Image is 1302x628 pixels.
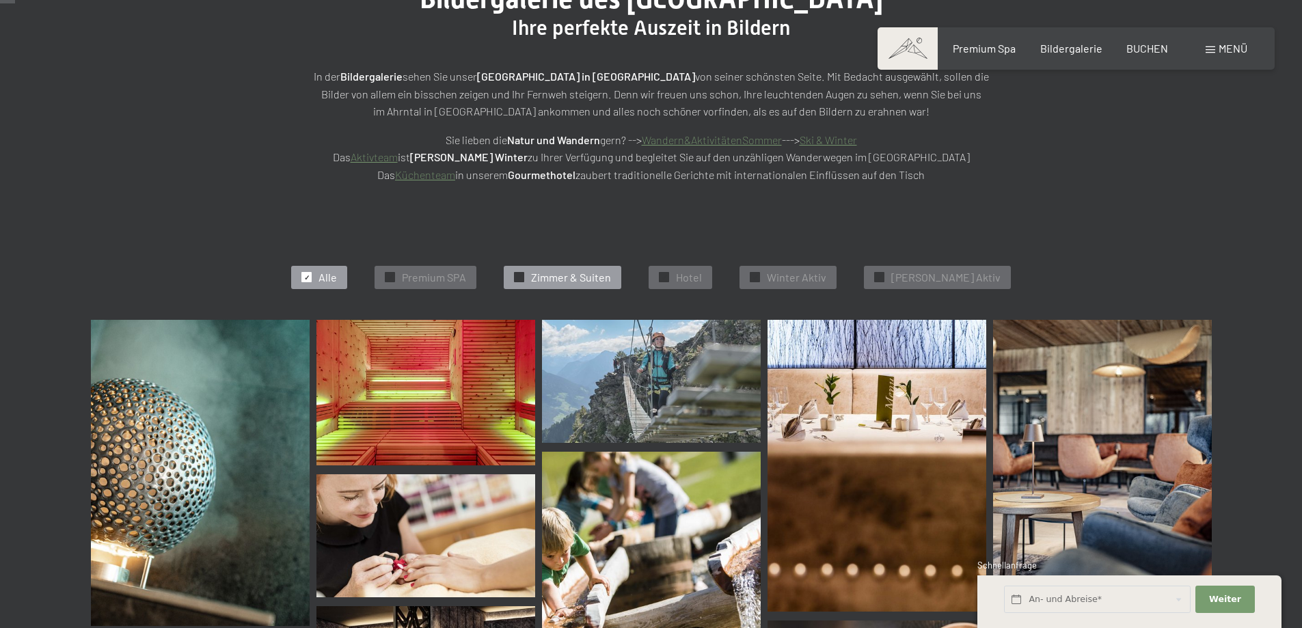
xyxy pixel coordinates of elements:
button: Weiter [1195,586,1254,614]
span: ✓ [877,273,882,282]
a: Aktivteam [351,150,398,163]
a: Küchenteam [395,168,455,181]
span: Ihre perfekte Auszeit in Bildern [512,16,790,40]
span: Alle [318,270,337,285]
strong: [GEOGRAPHIC_DATA] in [GEOGRAPHIC_DATA] [477,70,695,83]
a: BUCHEN [1126,42,1168,55]
p: Sie lieben die gern? --> ---> Das ist zu Ihrer Verfügung und begleitet Sie auf den unzähligen Wan... [310,131,993,184]
a: Bildergalerie [1040,42,1102,55]
a: Premium Spa [953,42,1016,55]
span: ✓ [388,273,393,282]
strong: [PERSON_NAME] Winter [410,150,528,163]
strong: Bildergalerie [340,70,403,83]
img: Lounge - Wellnesshotel - Ahrntal - Schwarzenstein [993,320,1212,593]
span: ✓ [304,273,310,282]
span: Hotel [676,270,702,285]
img: Bildergalerie [768,320,986,612]
span: ✓ [662,273,667,282]
span: ✓ [752,273,758,282]
span: Weiter [1209,593,1241,605]
span: Zimmer & Suiten [531,270,611,285]
span: Winter Aktiv [767,270,826,285]
span: Schnellanfrage [977,560,1037,571]
strong: Natur und Wandern [507,133,600,146]
span: Premium SPA [402,270,466,285]
p: In der sehen Sie unser von seiner schönsten Seite. Mit Bedacht ausgewählt, sollen die Bilder von ... [310,68,993,120]
span: Menü [1219,42,1247,55]
span: ✓ [517,273,522,282]
span: [PERSON_NAME] Aktiv [891,270,1001,285]
img: Bildergalerie [542,320,761,443]
a: Ski & Winter [800,133,857,146]
a: Wandern&AktivitätenSommer [642,133,782,146]
img: Bildergalerie [316,320,535,465]
img: Bildergalerie [316,474,535,597]
img: Bildergalerie [91,320,310,626]
strong: Gourmethotel [508,168,575,181]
